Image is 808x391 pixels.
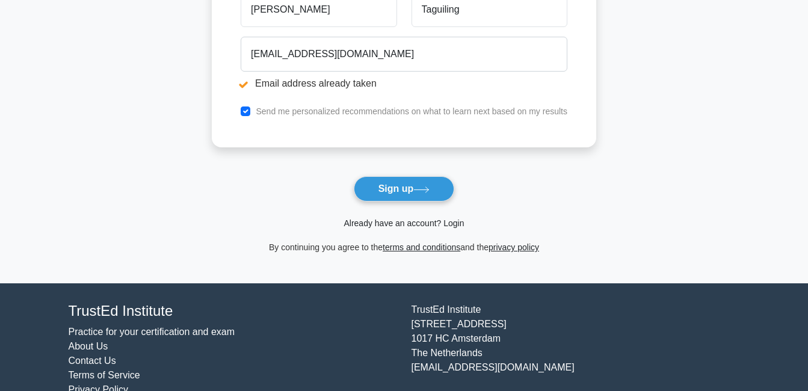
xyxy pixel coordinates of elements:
[241,76,567,91] li: Email address already taken
[256,106,567,116] label: Send me personalized recommendations on what to learn next based on my results
[69,341,108,351] a: About Us
[383,242,460,252] a: terms and conditions
[489,242,539,252] a: privacy policy
[69,356,116,366] a: Contact Us
[69,370,140,380] a: Terms of Service
[69,303,397,320] h4: TrustEd Institute
[344,218,464,228] a: Already have an account? Login
[354,176,455,202] button: Sign up
[69,327,235,337] a: Practice for your certification and exam
[205,240,603,254] div: By continuing you agree to the and the
[241,37,567,72] input: Email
